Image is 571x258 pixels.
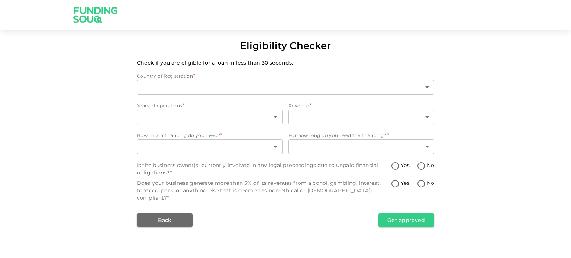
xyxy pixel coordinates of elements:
div: revenue [288,110,434,124]
span: How much financing do you need? [137,133,220,138]
div: Is the business owner(s) currently involved in any legal proceedings due to unpaid financial obli... [137,161,391,176]
div: howLongFinancing [288,139,434,154]
div: countryOfRegistration [137,80,434,95]
span: For how long do you need the financing? [288,133,387,138]
span: Country of Registration [137,73,193,79]
div: howMuchAmountNeeded [137,139,283,154]
span: No [427,179,434,187]
span: No [427,161,434,169]
button: Get approved [378,213,434,227]
span: Yes [401,179,409,187]
div: Does your business generate more than 5% of its revenues from alcohol, gambling, interest, tobacc... [137,179,391,202]
p: Check if you are eligible for a loan in less than 30 seconds. [137,59,434,66]
span: Revenue [288,103,309,108]
div: yearsOfOperations [137,110,283,124]
span: Years of operations [137,103,183,108]
button: Back [137,213,193,227]
div: Eligibility Checker [240,39,331,53]
span: Yes [401,161,409,169]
